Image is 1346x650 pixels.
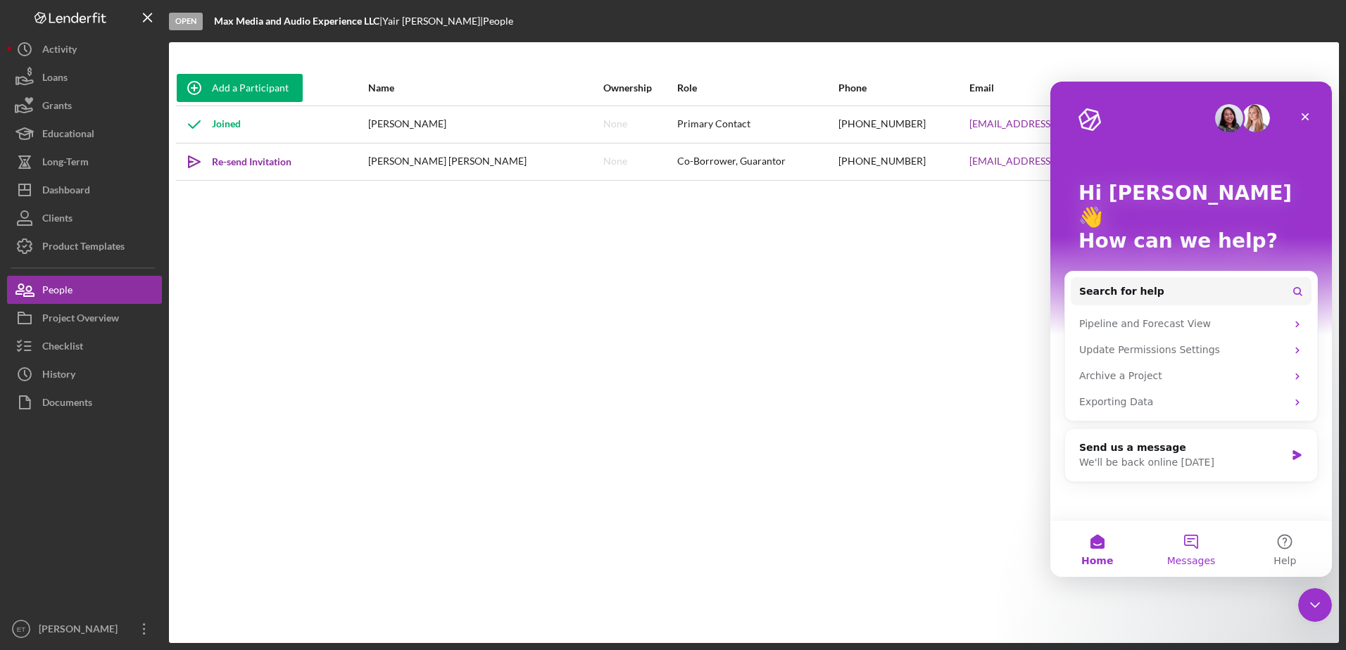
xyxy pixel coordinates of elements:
[42,35,77,67] div: Activity
[7,204,162,232] button: Clients
[677,82,838,94] div: Role
[42,148,89,179] div: Long-Term
[7,232,162,260] button: Product Templates
[603,155,627,167] div: None
[382,15,483,27] div: Yair [PERSON_NAME] |
[7,63,162,91] button: Loans
[212,74,289,102] div: Add a Participant
[969,155,1135,167] a: [EMAIL_ADDRESS][DOMAIN_NAME]
[42,91,72,123] div: Grants
[969,118,1135,129] a: [EMAIL_ADDRESS][DOMAIN_NAME]
[7,304,162,332] button: Project Overview
[368,144,602,179] div: [PERSON_NAME] [PERSON_NAME]
[42,176,90,208] div: Dashboard
[603,82,675,94] div: Ownership
[7,615,162,643] button: ET[PERSON_NAME]
[1050,82,1332,577] iframe: Intercom live chat
[17,625,25,633] text: ET
[42,204,73,236] div: Clients
[169,13,203,30] div: Open
[212,148,291,176] div: Re-send Invitation
[7,276,162,304] button: People
[483,15,513,27] div: People
[177,107,241,142] div: Joined
[1298,588,1332,622] iframe: Intercom live chat
[7,332,162,360] button: Checklist
[838,82,967,94] div: Phone
[7,176,162,204] button: Dashboard
[35,615,127,646] div: [PERSON_NAME]
[42,388,92,420] div: Documents
[368,82,602,94] div: Name
[7,120,162,148] button: Educational
[214,15,382,27] div: |
[177,148,306,176] button: Re-send Invitation
[42,120,94,151] div: Educational
[214,15,379,27] b: Max Media and Audio Experience LLC
[177,74,303,102] button: Add a Participant
[42,332,83,364] div: Checklist
[7,91,162,120] button: Grants
[42,63,68,95] div: Loans
[42,276,73,307] div: People
[42,232,125,264] div: Product Templates
[7,35,162,63] button: Activity
[838,144,967,179] div: [PHONE_NUMBER]
[42,304,119,336] div: Project Overview
[677,144,838,179] div: Co-Borrower, Guarantor
[368,107,602,142] div: [PERSON_NAME]
[969,82,1214,94] div: Email
[42,360,75,392] div: History
[838,107,967,142] div: [PHONE_NUMBER]
[7,360,162,388] button: History
[603,118,627,129] div: None
[677,107,838,142] div: Primary Contact
[7,148,162,176] button: Long-Term
[7,388,162,416] button: Documents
